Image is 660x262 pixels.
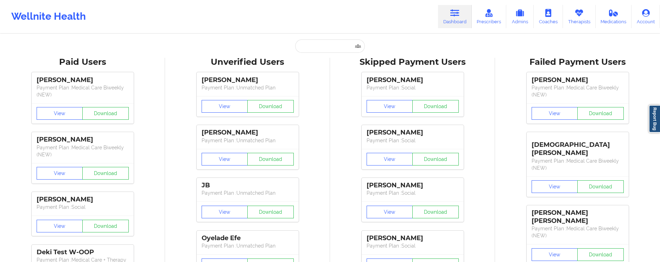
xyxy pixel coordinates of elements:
[247,100,294,113] button: Download
[202,181,294,189] div: JB
[202,189,294,196] p: Payment Plan : Unmatched Plan
[367,137,459,144] p: Payment Plan : Social
[247,153,294,166] button: Download
[532,180,578,193] button: View
[37,107,83,120] button: View
[202,242,294,249] p: Payment Plan : Unmatched Plan
[596,5,632,28] a: Medications
[412,100,459,113] button: Download
[202,137,294,144] p: Payment Plan : Unmatched Plan
[500,57,655,68] div: Failed Payment Users
[335,57,490,68] div: Skipped Payment Users
[577,180,624,193] button: Download
[367,153,413,166] button: View
[37,195,129,204] div: [PERSON_NAME]
[5,57,160,68] div: Paid Users
[37,76,129,84] div: [PERSON_NAME]
[82,220,129,232] button: Download
[438,5,472,28] a: Dashboard
[649,105,660,133] a: Report Bug
[170,57,325,68] div: Unverified Users
[37,204,129,211] p: Payment Plan : Social
[367,234,459,242] div: [PERSON_NAME]
[37,220,83,232] button: View
[202,234,294,242] div: Oyelade Efe
[82,167,129,180] button: Download
[37,136,129,144] div: [PERSON_NAME]
[367,76,459,84] div: [PERSON_NAME]
[367,84,459,91] p: Payment Plan : Social
[532,225,624,239] p: Payment Plan : Medical Care Biweekly (NEW)
[532,248,578,261] button: View
[563,5,596,28] a: Therapists
[37,144,129,158] p: Payment Plan : Medical Care Biweekly (NEW)
[202,84,294,91] p: Payment Plan : Unmatched Plan
[37,167,83,180] button: View
[202,100,248,113] button: View
[367,181,459,189] div: [PERSON_NAME]
[37,84,129,98] p: Payment Plan : Medical Care Biweekly (NEW)
[367,206,413,218] button: View
[82,107,129,120] button: Download
[532,76,624,84] div: [PERSON_NAME]
[632,5,660,28] a: Account
[532,84,624,98] p: Payment Plan : Medical Care Biweekly (NEW)
[367,189,459,196] p: Payment Plan : Social
[202,76,294,84] div: [PERSON_NAME]
[532,209,624,225] div: [PERSON_NAME] [PERSON_NAME]
[532,136,624,157] div: [DEMOGRAPHIC_DATA][PERSON_NAME]
[247,206,294,218] button: Download
[506,5,534,28] a: Admins
[532,107,578,120] button: View
[577,248,624,261] button: Download
[577,107,624,120] button: Download
[412,206,459,218] button: Download
[534,5,563,28] a: Coaches
[472,5,507,28] a: Prescribers
[202,206,248,218] button: View
[412,153,459,166] button: Download
[367,100,413,113] button: View
[202,129,294,137] div: [PERSON_NAME]
[367,242,459,249] p: Payment Plan : Social
[37,248,129,256] div: Deki Test W-OOP
[202,153,248,166] button: View
[532,157,624,171] p: Payment Plan : Medical Care Biweekly (NEW)
[367,129,459,137] div: [PERSON_NAME]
